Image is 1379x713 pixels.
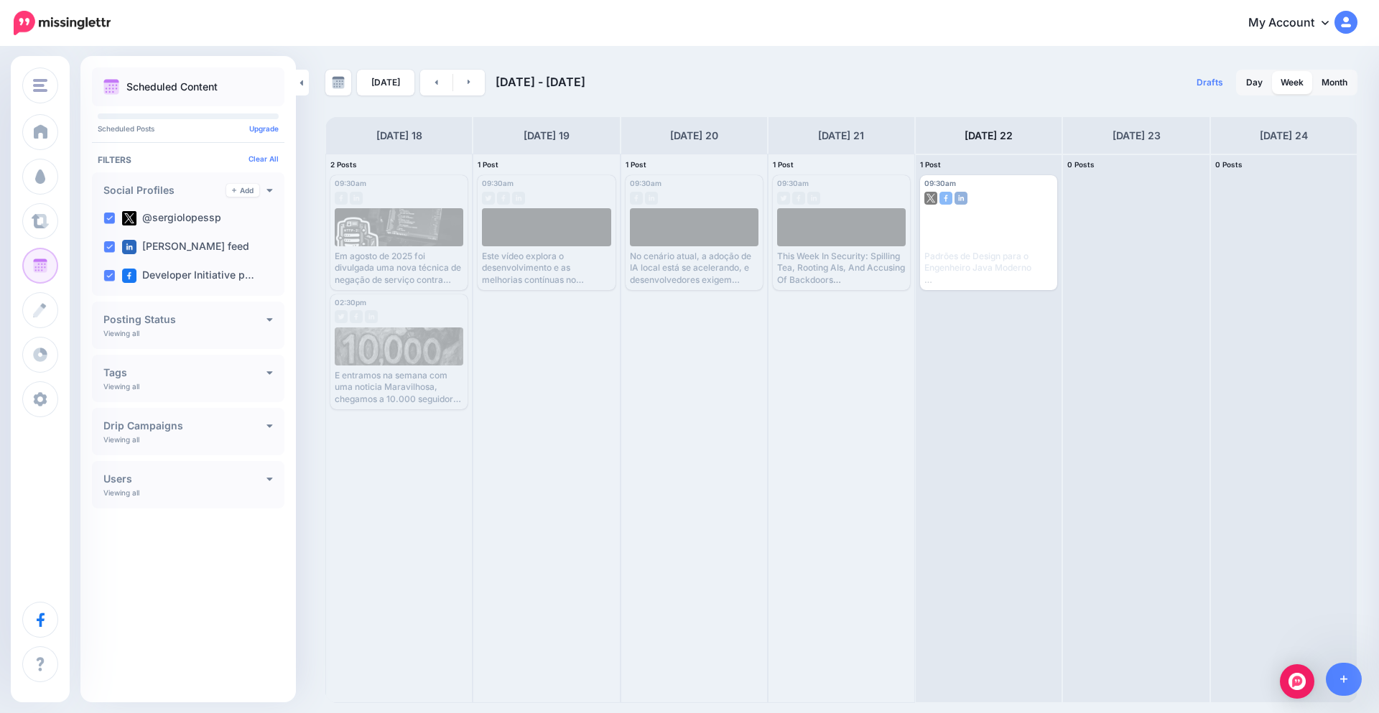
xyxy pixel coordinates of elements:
div: Este vídeo explora o desenvolvimento e as melhorias contínuas no vetorizador automático do HotSpo... [482,251,610,286]
img: facebook-grey-square.png [497,192,510,205]
span: 09:30am [924,179,956,187]
h4: Users [103,474,266,484]
h4: [DATE] 22 [965,127,1013,144]
img: twitter-grey-square.png [777,192,790,205]
img: facebook-grey-square.png [335,192,348,205]
div: E entramos na semana com uma noticia Maravilhosa, chegamos a 10.000 seguidores aqui no Linkedin. ... [335,370,463,405]
img: facebook-square.png [122,269,136,283]
span: 2 Posts [330,160,357,169]
a: Clear All [249,154,279,163]
h4: Tags [103,368,266,378]
img: twitter-square.png [924,192,937,205]
div: Open Intercom Messenger [1280,664,1314,699]
img: facebook-square.png [939,192,952,205]
div: Em agosto de 2025 foi divulgada uma nova técnica de negação de serviço contra implementações HTTP... [335,251,463,286]
a: Day [1238,71,1271,94]
p: Viewing all [103,329,139,337]
a: [DATE] [357,70,414,95]
a: Month [1313,71,1356,94]
h4: Posting Status [103,314,266,325]
label: Developer Initiative p… [122,269,254,283]
span: 1 Post [773,160,794,169]
span: 0 Posts [1067,160,1095,169]
a: Week [1272,71,1312,94]
img: calendar-grey-darker.png [332,76,345,89]
h4: Filters [98,154,279,165]
h4: [DATE] 19 [524,127,570,144]
h4: [DATE] 21 [818,127,864,144]
p: Viewing all [103,435,139,444]
img: Missinglettr [14,11,111,35]
img: twitter-grey-square.png [482,192,495,205]
h4: Drip Campaigns [103,421,266,431]
span: 1 Post [478,160,498,169]
div: This Week In Security: Spilling Tea, Rooting AIs, And Accusing Of Backdoors [URL][DOMAIN_NAME] [777,251,906,286]
a: Add [226,184,259,197]
p: Viewing all [103,488,139,497]
p: Scheduled Posts [98,125,279,132]
a: Upgrade [249,124,279,133]
img: linkedin-grey-square.png [807,192,820,205]
h4: [DATE] 20 [670,127,718,144]
span: 09:30am [777,179,809,187]
span: Drafts [1197,78,1223,87]
span: 09:30am [482,179,514,187]
h4: [DATE] 18 [376,127,422,144]
img: linkedin-square.png [122,240,136,254]
img: linkedin-grey-square.png [350,192,363,205]
a: Drafts [1188,70,1232,95]
img: facebook-grey-square.png [630,192,643,205]
span: 1 Post [920,160,941,169]
label: @sergiolopessp [122,211,221,225]
p: Viewing all [103,382,139,391]
img: facebook-grey-square.png [792,192,805,205]
img: linkedin-grey-square.png [512,192,525,205]
h4: [DATE] 23 [1113,127,1161,144]
label: [PERSON_NAME] feed [122,240,249,254]
img: twitter-square.png [122,211,136,225]
h4: [DATE] 24 [1260,127,1308,144]
img: facebook-grey-square.png [350,310,363,323]
span: [DATE] - [DATE] [496,75,585,89]
span: 0 Posts [1215,160,1243,169]
div: Padrões de Design para o Engenheiro Java Moderno [URL][DOMAIN_NAME] [924,251,1053,286]
span: 09:30am [335,179,366,187]
img: linkedin-grey-square.png [365,310,378,323]
span: 1 Post [626,160,646,169]
h4: Social Profiles [103,185,226,195]
span: 09:30am [630,179,661,187]
img: linkedin-square.png [955,192,967,205]
a: My Account [1234,6,1357,41]
img: calendar.png [103,79,119,95]
p: Scheduled Content [126,82,218,92]
img: twitter-grey-square.png [335,310,348,323]
span: 02:30pm [335,298,366,307]
img: linkedin-grey-square.png [645,192,658,205]
img: menu.png [33,79,47,92]
div: No cenário atual, a adoção de IA local está se acelerando, e desenvolvedores exigem ferramentas q... [630,251,758,286]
